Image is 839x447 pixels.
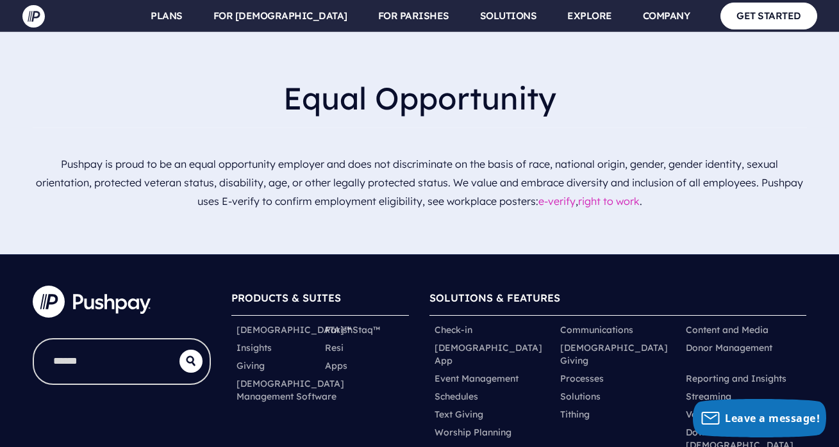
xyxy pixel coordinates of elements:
a: Schedules [435,390,478,403]
a: Insights [237,341,272,354]
a: Resi [325,341,344,354]
a: Giving [237,359,265,372]
a: Worship Planning [435,426,511,439]
a: Text Giving [435,408,483,421]
a: Reporting and Insights [686,372,786,385]
a: Event Management [435,372,519,385]
a: Apps [325,359,347,372]
span: Leave a message! [725,411,820,425]
a: e-verify [538,195,576,207]
a: [DEMOGRAPHIC_DATA] Giving [560,341,676,367]
a: [DEMOGRAPHIC_DATA]™ [237,323,351,336]
a: Streaming [686,390,731,403]
a: Communications [560,323,633,336]
a: [DEMOGRAPHIC_DATA] App [435,341,550,367]
h6: PRODUCTS & SUITES [231,286,410,316]
a: Processes [560,372,604,385]
button: Leave a message! [693,399,826,437]
a: Donor Management [686,341,772,354]
a: Check-in [435,323,472,336]
a: GET STARTED [720,3,817,29]
a: ParishStaq™ [325,323,380,336]
h2: Equal Opportunity [33,70,807,127]
h6: SOLUTIONS & FEATURES [429,286,806,316]
a: Tithing [560,408,590,421]
a: Content and Media [686,323,768,336]
p: Pushpay is proud to be an equal opportunity employer and does not discriminate on the basis of ra... [33,150,807,215]
a: [DEMOGRAPHIC_DATA] Management Software [237,377,344,403]
a: right to work [578,195,640,207]
a: Volunteer Scheduling [686,408,777,421]
a: Solutions [560,390,601,403]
